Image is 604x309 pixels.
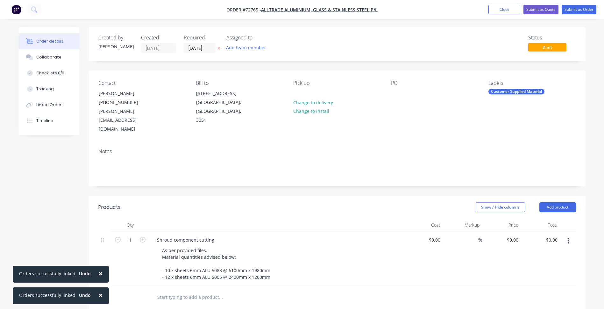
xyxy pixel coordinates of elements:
button: Timeline [19,113,79,129]
div: [PERSON_NAME] [98,43,133,50]
div: Linked Orders [36,102,64,108]
span: Draft [528,43,566,51]
div: [GEOGRAPHIC_DATA], [GEOGRAPHIC_DATA], 3051 [196,98,249,125]
button: Close [92,287,109,303]
button: Submit as Order [562,5,596,14]
div: Timeline [36,118,53,124]
button: Add team member [223,43,269,52]
div: Notes [98,148,576,154]
button: Order details [19,33,79,49]
div: Required [184,35,219,41]
div: Labels [488,80,576,86]
div: Created [141,35,176,41]
button: Add team member [226,43,270,52]
div: [PHONE_NUMBER] [99,98,152,107]
span: × [99,269,103,278]
div: Created by [98,35,133,41]
button: Undo [75,291,94,300]
button: Close [92,266,109,281]
span: % [478,236,482,244]
div: Bill to [196,80,283,86]
button: Close [488,5,520,14]
button: Change to install [290,107,332,115]
button: Submit as Quote [523,5,558,14]
button: Undo [75,269,94,278]
button: Show / Hide columns [476,202,525,212]
span: Order #72765 - [226,7,261,13]
button: Collaborate [19,49,79,65]
div: Products [98,203,121,211]
div: Collaborate [36,54,61,60]
button: Change to delivery [290,98,336,106]
a: Alltrade Aluminium, Glass & Stainless Steel P/L [261,7,378,13]
div: Assigned to [226,35,290,41]
span: × [99,291,103,299]
div: Orders successfully linked [19,292,75,299]
div: Price [482,219,521,231]
div: Order details [36,38,63,44]
div: Markup [443,219,482,231]
div: Customer Supplied Material [488,89,544,94]
div: [PERSON_NAME][EMAIL_ADDRESS][DOMAIN_NAME] [99,107,152,134]
div: As per provided files. Material quantities advised below: - 10 x sheets 6mm ALU 5083 @ 6100mm x 1... [157,246,275,282]
div: Shroud component cutting [152,235,219,244]
div: [PERSON_NAME] [99,89,152,98]
button: Tracking [19,81,79,97]
div: [STREET_ADDRESS] [196,89,249,98]
input: Start typing to add a product... [157,291,284,304]
div: Status [528,35,576,41]
div: PO [391,80,478,86]
div: Checklists 0/0 [36,70,64,76]
div: [PERSON_NAME][PHONE_NUMBER][PERSON_NAME][EMAIL_ADDRESS][DOMAIN_NAME] [93,89,157,134]
img: Factory [11,5,21,14]
button: Add product [539,202,576,212]
div: [STREET_ADDRESS][GEOGRAPHIC_DATA], [GEOGRAPHIC_DATA], 3051 [191,89,254,125]
div: Total [521,219,560,231]
button: Checklists 0/0 [19,65,79,81]
div: Tracking [36,86,54,92]
div: Cost [404,219,443,231]
div: Contact [98,80,186,86]
button: Linked Orders [19,97,79,113]
div: Pick up [293,80,380,86]
div: Qty [111,219,149,231]
div: Orders successfully linked [19,270,75,277]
